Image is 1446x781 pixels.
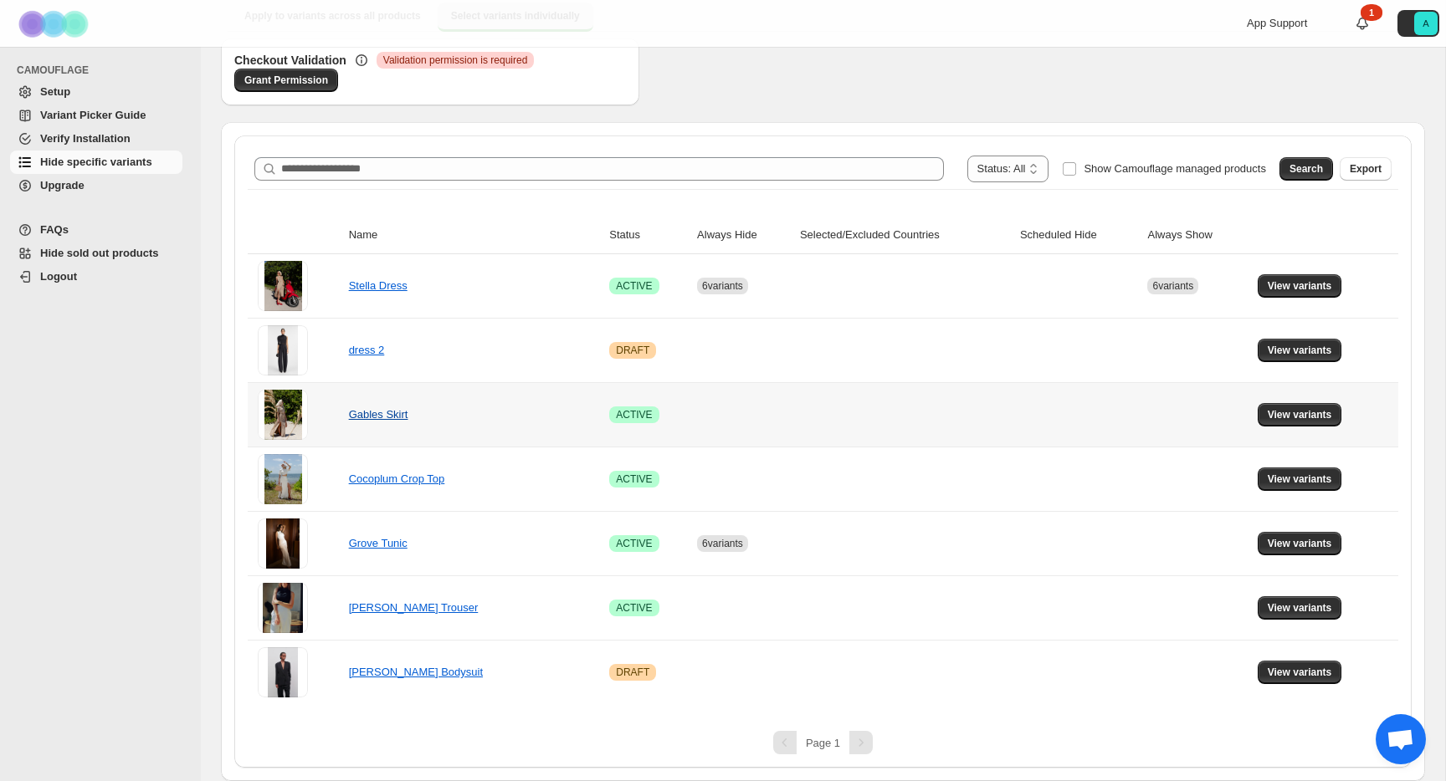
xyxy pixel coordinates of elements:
[795,217,1015,254] th: Selected/Excluded Countries
[616,472,652,486] span: ACTIVE
[349,601,479,614] a: [PERSON_NAME] Trouser
[10,127,182,151] a: Verify Installation
[40,223,69,236] span: FAQs
[349,537,408,549] a: Grove Tunic
[1152,280,1193,292] span: 6 variants
[1084,162,1266,175] span: Show Camouflage managed products
[1361,4,1382,21] div: 1
[383,54,528,67] span: Validation permission is required
[1258,596,1342,620] button: View variants
[40,247,159,259] span: Hide sold out products
[1258,532,1342,555] button: View variants
[248,731,1398,754] nav: Pagination
[344,217,605,254] th: Name
[1423,18,1429,28] text: A
[40,132,131,145] span: Verify Installation
[40,109,146,121] span: Variant Picker Guide
[1268,537,1332,550] span: View variants
[1247,17,1307,29] span: App Support
[244,74,328,87] span: Grant Permission
[10,104,182,127] a: Variant Picker Guide
[1268,472,1332,486] span: View variants
[10,174,182,197] a: Upgrade
[1258,661,1342,684] button: View variants
[10,80,182,104] a: Setup
[1279,157,1333,181] button: Search
[349,408,408,421] a: Gables Skirt
[349,344,385,356] a: dress 2
[1268,344,1332,357] span: View variants
[616,601,652,615] span: ACTIVE
[17,64,189,77] span: CAMOUFLAGE
[1350,162,1382,176] span: Export
[616,408,652,421] span: ACTIVE
[1142,217,1252,254] th: Always Show
[1376,714,1426,764] div: Open chat
[40,179,85,191] span: Upgrade
[1268,279,1332,293] span: View variants
[604,217,692,254] th: Status
[10,218,182,242] a: FAQs
[1258,274,1342,298] button: View variants
[10,151,182,174] a: Hide specific variants
[1268,666,1332,679] span: View variants
[349,666,483,678] a: [PERSON_NAME] Bodysuit
[13,1,97,47] img: Camouflage
[40,270,77,283] span: Logout
[221,38,1425,781] div: Select variants individually
[40,85,70,98] span: Setup
[1015,217,1143,254] th: Scheduled Hide
[616,279,652,293] span: ACTIVE
[1268,408,1332,421] span: View variants
[806,737,840,749] span: Page 1
[10,265,182,288] a: Logout
[692,217,795,254] th: Always Hide
[1397,10,1439,37] button: Avatar with initials A
[1340,157,1392,181] button: Export
[1268,601,1332,615] span: View variants
[1414,12,1438,35] span: Avatar with initials A
[1258,467,1342,491] button: View variants
[702,280,743,292] span: 6 variants
[616,344,649,357] span: DRAFT
[349,472,445,485] a: Cocoplum Crop Top
[234,69,338,92] a: Grant Permission
[10,242,182,265] a: Hide sold out products
[1354,15,1371,32] a: 1
[234,52,346,69] h3: Checkout Validation
[349,279,408,292] a: Stella Dress
[1290,162,1323,176] span: Search
[702,538,743,549] span: 6 variants
[1258,339,1342,362] button: View variants
[1258,403,1342,426] button: View variants
[40,156,152,168] span: Hide specific variants
[616,537,652,550] span: ACTIVE
[616,666,649,679] span: DRAFT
